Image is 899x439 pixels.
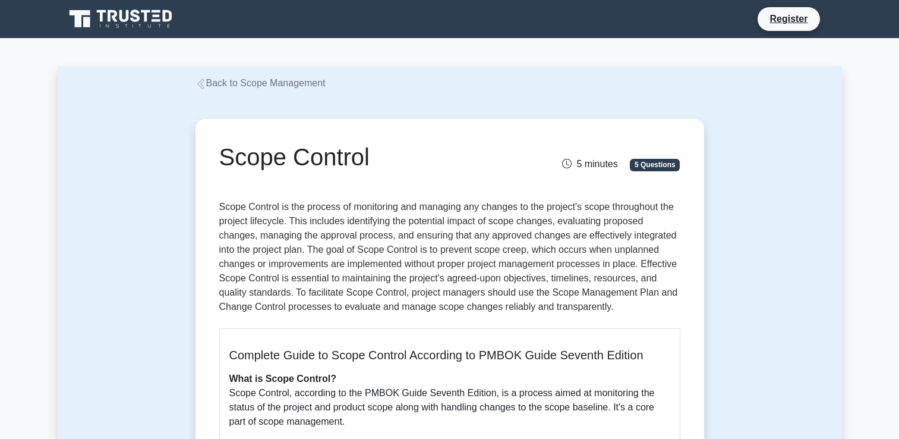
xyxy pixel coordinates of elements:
h5: Complete Guide to Scope Control According to PMBOK Guide Seventh Edition [229,348,670,362]
span: 5 Questions [630,159,680,171]
h1: Scope Control [219,143,522,171]
p: Scope Control is the process of monitoring and managing any changes to the project's scope throug... [219,200,680,319]
a: Back to Scope Management [195,78,326,88]
b: What is Scope Control? [229,374,336,384]
a: Register [762,11,815,26]
span: 5 minutes [562,159,617,169]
